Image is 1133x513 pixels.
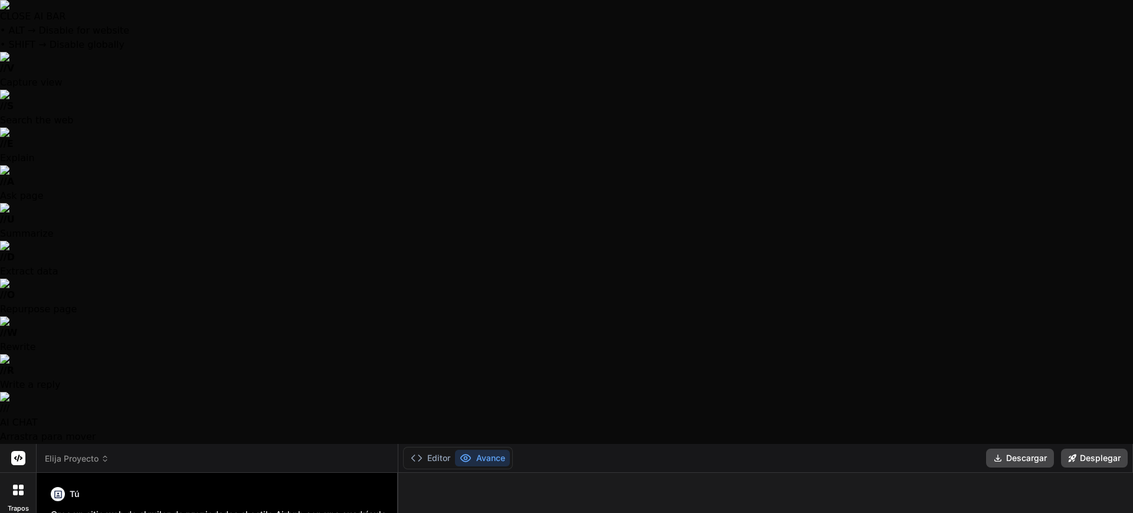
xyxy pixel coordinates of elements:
font: Avance [476,453,505,463]
button: Editor [406,450,455,466]
font: Tú [70,489,80,499]
font: / [6,403,9,414]
font: Descargar [1006,453,1047,463]
button: Desplegar [1061,449,1128,468]
font: Editor [427,453,450,463]
font: Elija Proyecto [45,453,99,463]
button: Avance [455,450,510,466]
button: Descargar [986,449,1054,468]
font: trapos [8,504,29,512]
font: Desplegar [1080,453,1121,463]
